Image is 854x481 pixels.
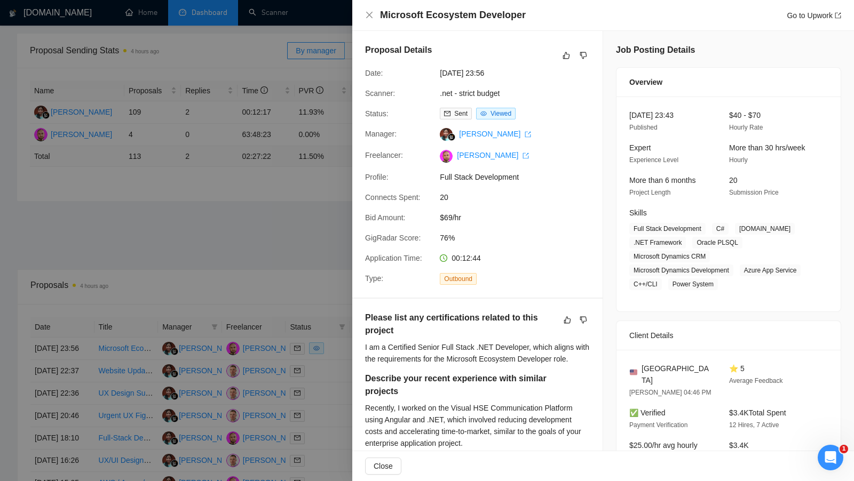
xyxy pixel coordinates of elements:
span: ✅ Verified [629,408,666,417]
span: $40 - $70 [729,111,761,119]
span: More than 6 months [629,176,696,185]
a: [PERSON_NAME] export [459,130,531,138]
span: Connects Spent: [365,193,421,202]
span: C++/CLI [629,278,662,290]
button: Close [365,11,374,20]
span: [GEOGRAPHIC_DATA] [642,363,712,386]
span: close [365,11,374,19]
span: mail [444,110,450,117]
span: dislike [580,51,587,60]
span: [DOMAIN_NAME] [735,223,795,235]
span: 00:12:44 [452,254,481,262]
span: Date: [365,69,383,77]
span: Power System [668,278,718,290]
span: $25.00/hr avg hourly rate paid [629,441,698,461]
span: Application Time: [365,254,422,262]
span: $69/hr [440,212,600,223]
span: Project Length [629,189,670,196]
span: export [835,12,841,19]
span: Close [374,460,393,472]
span: 76% [440,232,600,244]
span: [DATE] 23:43 [629,111,674,119]
span: Status: [365,109,389,118]
span: Experience Level [629,156,678,164]
span: Manager: [365,130,397,138]
span: Hourly Rate [729,124,763,131]
img: gigradar-bm.png [448,133,455,141]
div: Client Details [629,321,828,350]
span: Bid Amount: [365,213,406,222]
iframe: Intercom live chat [818,445,843,470]
button: like [561,314,574,326]
span: Skills [629,209,647,217]
span: Submission Price [729,189,779,196]
button: Close [365,458,401,475]
div: I am a Certified Senior Full Stack .NET Developer, which aligns with the requirements for the Mic... [365,341,590,365]
span: Published [629,124,658,131]
span: More than 30 hrs/week [729,143,805,152]
span: Payment Verification [629,421,687,429]
span: ⭐ 5 [729,364,745,373]
span: Full Stack Development [629,223,706,235]
h5: Job Posting Details [616,44,695,57]
span: Sent [454,110,468,117]
span: Microsoft Dynamics CRM [629,251,710,262]
span: dislike [580,316,587,324]
button: dislike [577,314,590,326]
a: .net - strict budget [440,89,500,98]
span: [DATE] 23:56 [440,67,600,79]
span: Hourly [729,156,748,164]
button: dislike [577,49,590,62]
span: GigRadar Score: [365,234,421,242]
span: Profile: [365,173,389,181]
a: Go to Upworkexport [787,11,841,20]
span: Average Feedback [729,377,783,384]
span: like [564,316,571,324]
span: .NET Framework [629,237,686,248]
span: export [523,153,529,159]
h4: Microsoft Ecosystem Developer [380,9,526,22]
span: Type: [365,274,383,283]
span: 1 [840,445,848,453]
span: Scanner: [365,89,395,98]
span: Oracle PLSQL [692,237,742,248]
span: Viewed [491,110,511,117]
span: Outbound [440,273,477,285]
span: [PERSON_NAME] 04:46 PM [629,389,711,396]
span: $3.4K Total Spent [729,408,786,417]
span: $3.4K [729,441,749,450]
span: like [563,51,570,60]
div: Recently, I worked on the Visual HSE Communication Platform using Angular and .NET, which involve... [365,402,590,449]
span: export [525,131,531,138]
span: 20 [729,176,738,185]
span: eye [480,110,487,117]
span: C# [712,223,729,235]
img: c1jFsl7hoqerCv3ShE8IrpVb-n-pWJJfNowzEoLOvzXae5TQ65OIy84WS09KUyJOPx [440,150,453,163]
img: 🇺🇸 [630,368,637,376]
h5: Please list any certifications related to this project [365,311,556,337]
h5: Describe your recent experience with similar projects [365,372,556,398]
span: 20 [440,191,600,203]
h5: Proposal Details [365,44,432,57]
button: like [560,49,573,62]
span: Freelancer: [365,151,403,159]
span: Expert [629,143,651,152]
span: Overview [629,76,662,88]
a: [PERSON_NAME] export [457,151,529,159]
span: Azure App Service [740,264,801,276]
span: 12 Hires, 7 Active [729,421,779,429]
span: Microsoft Dynamics Development [629,264,733,276]
span: clock-circle [440,254,447,262]
span: Full Stack Development [440,171,600,183]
